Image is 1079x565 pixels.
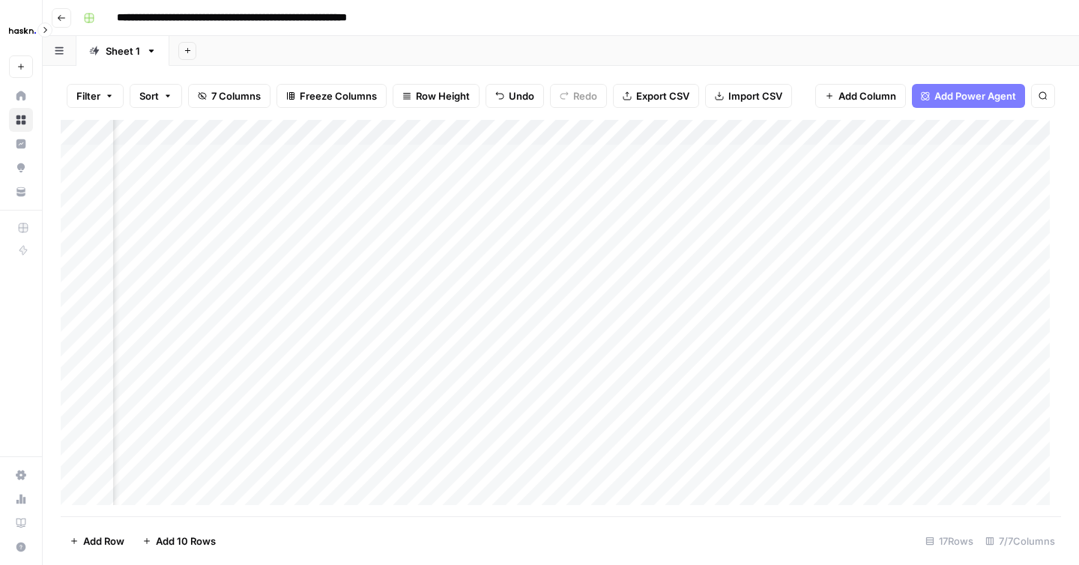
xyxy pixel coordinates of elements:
[509,88,534,103] span: Undo
[9,511,33,535] a: Learning Hub
[9,132,33,156] a: Insights
[9,156,33,180] a: Opportunities
[486,84,544,108] button: Undo
[300,88,377,103] span: Freeze Columns
[9,535,33,559] button: Help + Support
[67,84,124,108] button: Filter
[156,534,216,549] span: Add 10 Rows
[393,84,480,108] button: Row Height
[61,529,133,553] button: Add Row
[188,84,270,108] button: 7 Columns
[919,529,979,553] div: 17 Rows
[912,84,1025,108] button: Add Power Agent
[838,88,896,103] span: Add Column
[9,12,33,49] button: Workspace: Haskn
[728,88,782,103] span: Import CSV
[416,88,470,103] span: Row Height
[979,529,1061,553] div: 7/7 Columns
[550,84,607,108] button: Redo
[211,88,261,103] span: 7 Columns
[613,84,699,108] button: Export CSV
[83,534,124,549] span: Add Row
[9,17,36,44] img: Haskn Logo
[9,108,33,132] a: Browse
[9,84,33,108] a: Home
[106,43,140,58] div: Sheet 1
[573,88,597,103] span: Redo
[9,463,33,487] a: Settings
[76,88,100,103] span: Filter
[139,88,159,103] span: Sort
[705,84,792,108] button: Import CSV
[76,36,169,66] a: Sheet 1
[9,487,33,511] a: Usage
[133,529,225,553] button: Add 10 Rows
[9,180,33,204] a: Your Data
[934,88,1016,103] span: Add Power Agent
[815,84,906,108] button: Add Column
[130,84,182,108] button: Sort
[276,84,387,108] button: Freeze Columns
[636,88,689,103] span: Export CSV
